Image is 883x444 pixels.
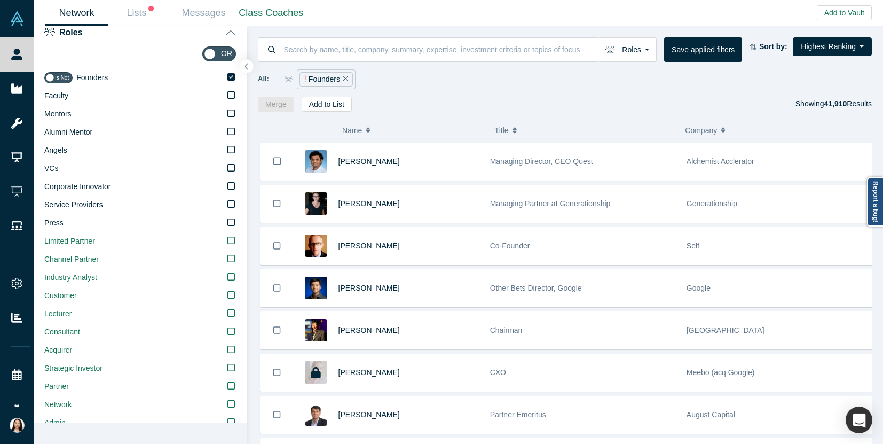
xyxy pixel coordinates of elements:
[795,97,872,112] div: Showing
[261,312,294,349] button: Bookmark
[44,91,68,100] span: Faculty
[44,418,66,427] span: Admin
[305,277,327,299] img: Steven Kan's Profile Image
[261,143,294,180] button: Bookmark
[44,237,95,245] span: Limited Partner
[793,37,872,56] button: Highest Ranking
[258,97,294,112] button: Merge
[338,410,400,419] a: [PERSON_NAME]
[44,200,103,209] span: Service Providers
[687,157,754,166] span: Alchemist Acclerator
[34,17,247,46] button: Roles
[867,177,883,227] a: Report a bug!
[490,157,593,166] span: Managing Director, CEO Quest
[305,235,327,257] img: Robert Winder's Profile Image
[261,185,294,222] button: Bookmark
[824,99,847,108] strong: 41,910
[44,110,72,118] span: Mentors
[44,364,103,372] span: Strategic Investor
[44,346,72,354] span: Acquirer
[261,354,294,391] button: Bookmark
[338,368,400,377] a: [PERSON_NAME]
[490,368,506,377] span: CXO
[44,219,64,227] span: Press
[44,309,72,318] span: Lecturer
[305,150,327,173] img: Gnani Palanikumar's Profile Image
[44,273,97,282] span: Industry Analyst
[490,326,523,334] span: Chairman
[598,37,657,62] button: Roles
[258,74,269,84] span: All:
[44,164,58,173] span: VCs
[44,255,99,263] span: Channel Partner
[342,119,484,142] button: Name
[490,284,582,292] span: Other Bets Director, Google
[44,328,80,336] span: Consultant
[338,157,400,166] a: [PERSON_NAME]
[44,400,72,409] span: Network
[172,1,235,26] a: Messages
[338,199,400,208] a: [PERSON_NAME]
[44,291,77,300] span: Customer
[687,326,764,334] span: [GEOGRAPHIC_DATA]
[759,42,787,51] strong: Sort by:
[305,192,327,215] img: Rachel Chalmers's Profile Image
[490,410,546,419] span: Partner Emeritus
[10,418,25,433] img: Ryoko Manabe's Account
[305,403,327,426] img: Vivek Mehra's Profile Image
[76,73,108,82] span: Founders
[495,119,674,142] button: Title
[338,326,400,334] a: [PERSON_NAME]
[44,128,92,136] span: Alumni Mentor
[687,199,737,208] span: Generationship
[490,242,530,250] span: Co-Founder
[495,119,509,142] span: Title
[10,11,25,26] img: Alchemist Vault Logo
[685,119,864,142] button: Company
[261,396,294,433] button: Bookmark
[342,119,362,142] span: Name
[44,382,69,391] span: Partner
[687,242,699,250] span: Self
[261,228,294,264] button: Bookmark
[44,182,111,191] span: Corporate Innovator
[44,146,67,154] span: Angels
[817,5,872,20] button: Add to Vault
[687,410,735,419] span: August Capital
[299,72,352,87] div: Founders
[664,37,742,62] button: Save applied filters
[824,99,872,108] span: Results
[302,97,352,112] button: Add to List
[283,37,598,62] input: Search by name, title, company, summary, expertise, investment criteria or topics of focus
[59,27,83,37] span: Roles
[305,319,327,341] img: Timothy Chou's Profile Image
[340,73,348,85] button: Remove Filter
[687,284,711,292] span: Google
[490,199,611,208] span: Managing Partner at Generationship
[235,1,307,26] a: Class Coaches
[687,368,755,377] span: Meebo (acq Google)
[108,1,172,26] a: Lists
[261,270,294,307] button: Bookmark
[338,242,400,250] a: [PERSON_NAME]
[45,1,108,26] a: Network
[338,284,400,292] a: [PERSON_NAME]
[685,119,717,142] span: Company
